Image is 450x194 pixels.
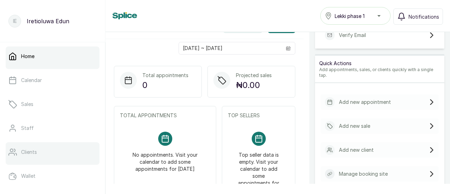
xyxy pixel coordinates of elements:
span: Lekki phase 1 [335,12,365,20]
p: Projected sales [236,72,272,79]
p: Home [21,53,34,60]
p: Total appointments [142,72,188,79]
p: Clients [21,149,37,156]
p: Staff [21,125,34,132]
p: Add new client [339,146,374,154]
p: Quick Actions [319,60,440,67]
p: Manage booking site [339,170,388,177]
p: IE [13,18,17,25]
a: Clients [6,142,99,162]
a: Staff [6,118,99,138]
p: ₦0.00 [236,79,272,92]
input: Select date [179,42,282,54]
p: 0 [142,79,188,92]
button: Notifications [393,8,443,25]
a: Sales [6,94,99,114]
p: Top seller data is empty. Visit your calendar to add some appointments for [DATE] [236,146,281,194]
p: Add new appointment [339,99,391,106]
p: Add new sale [339,123,370,130]
p: Sales [21,101,33,108]
p: Iretioluwa Edun [27,17,69,25]
a: Calendar [6,70,99,90]
a: Wallet [6,166,99,186]
p: Calendar [21,77,42,84]
p: Verify Email [339,32,366,39]
p: TOP SELLERS [228,112,289,119]
p: Add appointments, sales, or clients quickly with a single tap. [319,67,440,78]
p: TOTAL APPOINTMENTS [120,112,210,119]
button: Lekki phase 1 [320,7,391,25]
span: Notifications [409,13,439,20]
p: Wallet [21,173,36,180]
svg: calendar [286,46,291,51]
p: No appointments. Visit your calendar to add some appointments for [DATE] [128,146,202,173]
a: Home [6,46,99,66]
